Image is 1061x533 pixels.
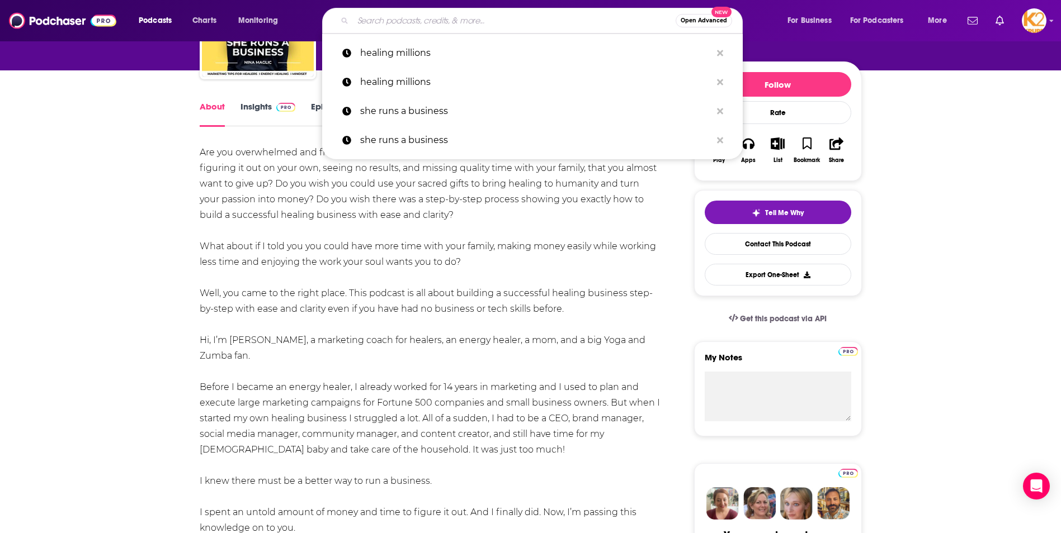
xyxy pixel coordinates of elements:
span: For Podcasters [850,13,904,28]
img: Sydney Profile [706,487,739,520]
button: Share [822,130,851,170]
img: Podchaser Pro [838,347,858,356]
a: Charts [185,12,223,30]
input: Search podcasts, credits, & more... [353,12,676,30]
a: she runs a business [322,97,743,126]
button: Follow [705,72,851,97]
a: healing millions [322,68,743,97]
div: Play [713,157,725,164]
img: Jules Profile [780,487,813,520]
a: InsightsPodchaser Pro [241,101,296,127]
button: Export One-Sheet [705,264,851,285]
img: Podchaser Pro [276,103,296,112]
img: Jon Profile [817,487,850,520]
button: Bookmark [793,130,822,170]
button: open menu [780,12,846,30]
a: healing millions [322,39,743,68]
div: Rate [705,101,851,124]
span: Podcasts [139,13,172,28]
p: healing millions [360,68,711,97]
a: Episodes68 [311,101,364,127]
span: For Business [788,13,832,28]
span: Logged in as K2Krupp [1022,8,1046,33]
img: Podchaser Pro [838,469,858,478]
label: My Notes [705,352,851,372]
a: she runs a business [322,126,743,155]
button: Apps [734,130,763,170]
button: Open AdvancedNew [676,14,732,27]
div: Search podcasts, credits, & more... [333,8,753,34]
div: Bookmark [794,157,820,164]
a: Pro website [838,345,858,356]
button: open menu [843,12,920,30]
span: Charts [192,13,216,28]
button: List [763,130,792,170]
span: More [928,13,947,28]
img: Podchaser - Follow, Share and Rate Podcasts [9,10,116,31]
p: she runs a business [360,126,711,155]
div: Apps [741,157,756,164]
button: open menu [131,12,186,30]
span: Monitoring [238,13,278,28]
button: open menu [230,12,293,30]
button: Show profile menu [1022,8,1046,33]
img: User Profile [1022,8,1046,33]
div: Share [829,157,844,164]
img: Barbara Profile [743,487,776,520]
p: she runs a business [360,97,711,126]
a: Contact This Podcast [705,233,851,255]
button: open menu [920,12,961,30]
a: Show notifications dropdown [963,11,982,30]
a: About [200,101,225,127]
div: Open Intercom Messenger [1023,473,1050,499]
img: tell me why sparkle [752,208,761,217]
button: tell me why sparkleTell Me Why [705,201,851,224]
span: Get this podcast via API [740,314,827,323]
div: List [774,157,782,164]
a: Show notifications dropdown [991,11,1008,30]
p: healing millions [360,39,711,68]
span: Open Advanced [681,18,727,23]
a: Get this podcast via API [720,305,836,332]
span: Tell Me Why [765,208,804,217]
span: New [711,7,732,17]
a: Pro website [838,467,858,478]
